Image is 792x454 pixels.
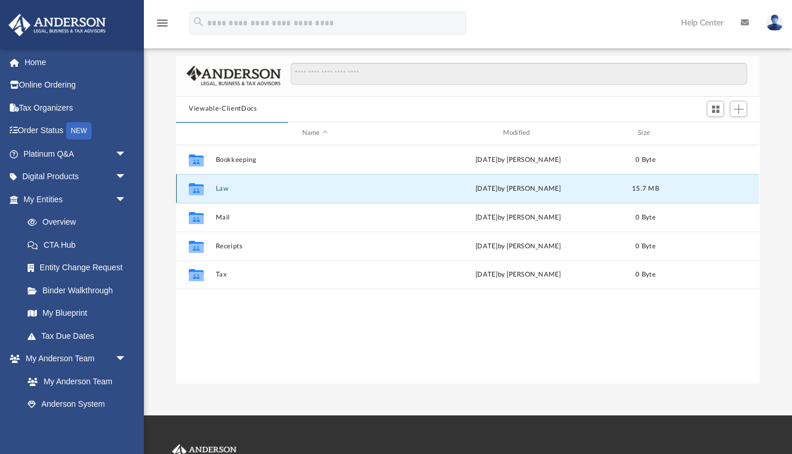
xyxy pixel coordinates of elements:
[115,188,138,211] span: arrow_drop_down
[636,243,656,249] span: 0 Byte
[155,16,169,30] i: menu
[176,145,759,384] div: grid
[115,165,138,189] span: arrow_drop_down
[674,128,755,138] div: id
[707,101,724,117] button: Switch to Grid View
[115,347,138,371] span: arrow_drop_down
[419,154,618,165] div: [DATE] by [PERSON_NAME]
[636,156,656,162] span: 0 Byte
[419,128,618,138] div: Modified
[16,370,132,393] a: My Anderson Team
[636,214,656,220] span: 0 Byte
[766,14,783,31] img: User Pic
[181,128,210,138] div: id
[8,51,144,74] a: Home
[8,188,144,211] a: My Entitiesarrow_drop_down
[216,213,414,221] button: Mail
[419,183,618,194] div: [DATE] by [PERSON_NAME]
[16,233,144,256] a: CTA Hub
[8,165,144,188] a: Digital Productsarrow_drop_down
[419,270,618,280] div: [DATE] by [PERSON_NAME]
[155,22,169,30] a: menu
[189,104,257,114] button: Viewable-ClientDocs
[216,156,414,163] button: Bookkeeping
[216,184,414,192] button: Law
[632,185,659,191] span: 15.7 MB
[216,242,414,249] button: Receipts
[192,16,205,28] i: search
[291,63,747,85] input: Search files and folders
[623,128,669,138] div: Size
[66,122,92,139] div: NEW
[419,241,618,251] div: [DATE] by [PERSON_NAME]
[215,128,414,138] div: Name
[16,279,144,302] a: Binder Walkthrough
[16,211,144,234] a: Overview
[419,212,618,222] div: [DATE] by [PERSON_NAME]
[216,271,414,278] button: Tax
[636,271,656,278] span: 0 Byte
[8,96,144,119] a: Tax Organizers
[8,74,144,97] a: Online Ordering
[730,101,747,117] button: Add
[8,142,144,165] a: Platinum Q&Aarrow_drop_down
[16,256,144,279] a: Entity Change Request
[8,347,138,370] a: My Anderson Teamarrow_drop_down
[115,142,138,166] span: arrow_drop_down
[8,119,144,143] a: Order StatusNEW
[16,324,144,347] a: Tax Due Dates
[16,393,138,416] a: Anderson System
[16,302,138,325] a: My Blueprint
[5,14,109,36] img: Anderson Advisors Platinum Portal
